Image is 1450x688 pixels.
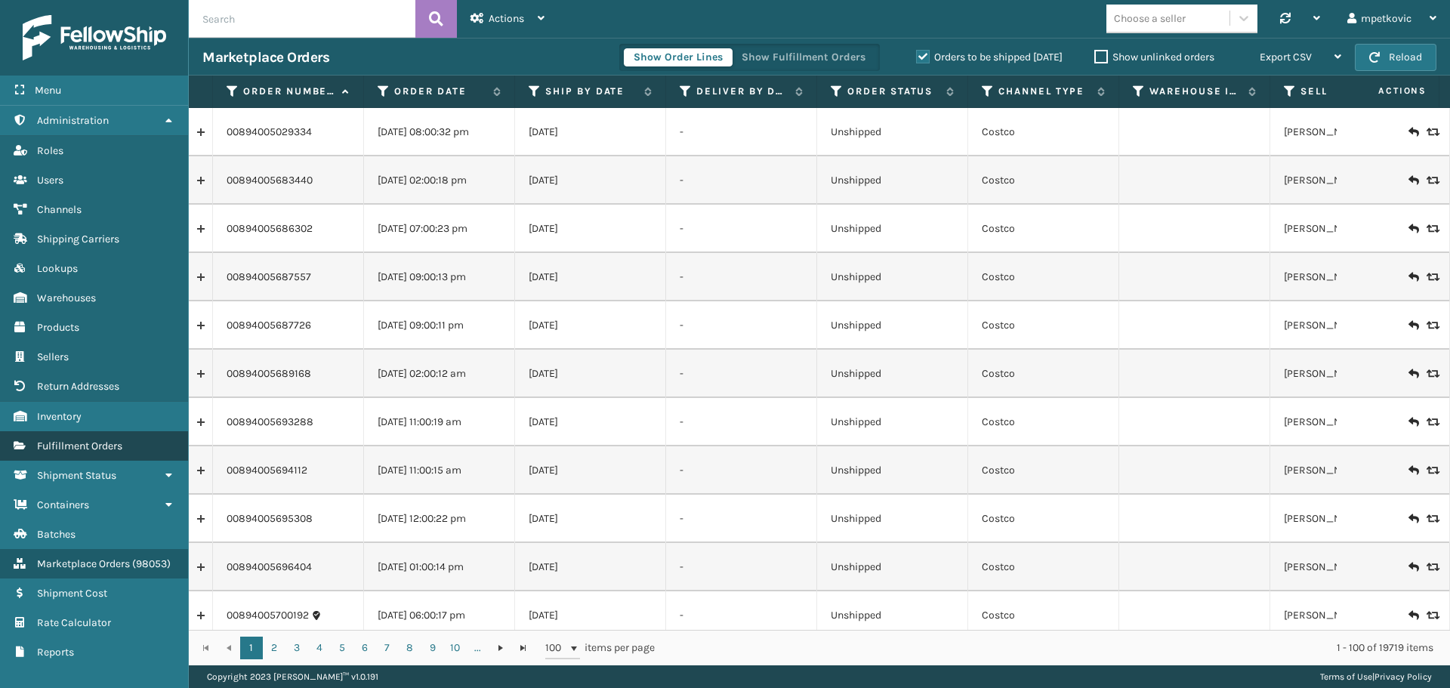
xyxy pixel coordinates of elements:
span: items per page [545,637,656,659]
span: Return Addresses [37,380,119,393]
i: Replace [1427,369,1436,379]
a: 2 [263,637,285,659]
td: [DATE] [515,446,666,495]
td: Costco [968,446,1119,495]
span: Sellers [37,350,69,363]
span: Actions [1331,79,1436,103]
a: 6 [353,637,376,659]
i: Replace [1427,562,1436,572]
td: Unshipped [817,398,968,446]
td: [DATE] [515,495,666,543]
a: ... [467,637,489,659]
h3: Marketplace Orders [202,48,329,66]
td: Unshipped [817,108,968,156]
span: Shipping Carriers [37,233,119,245]
label: Seller [1300,85,1392,98]
td: Unshipped [817,350,968,398]
div: 1 - 100 of 19719 items [676,640,1433,656]
span: Actions [489,12,524,25]
span: Inventory [37,410,82,423]
a: Terms of Use [1320,671,1372,682]
td: Unshipped [817,253,968,301]
td: [DATE] 12:00:22 pm [364,495,515,543]
a: 00894005683440 [227,173,313,188]
label: Ship By Date [545,85,637,98]
a: 00894005700192 [227,608,309,623]
td: [PERSON_NAME] Brands [1270,301,1421,350]
td: - [666,495,817,543]
i: Replace [1427,127,1436,137]
p: Copyright 2023 [PERSON_NAME]™ v 1.0.191 [207,665,378,688]
td: - [666,253,817,301]
td: Costco [968,156,1119,205]
i: Replace [1427,320,1436,331]
i: Create Return Label [1408,415,1418,430]
a: 00894005695308 [227,511,313,526]
i: Create Return Label [1408,511,1418,526]
a: 00894005687726 [227,318,311,333]
i: Create Return Label [1408,173,1418,188]
td: [DATE] 09:00:13 pm [364,253,515,301]
span: Marketplace Orders [37,557,130,570]
span: Batches [37,528,76,541]
td: [PERSON_NAME] Brands [1270,495,1421,543]
td: Costco [968,543,1119,591]
i: Replace [1427,610,1436,621]
td: - [666,350,817,398]
i: Replace [1427,175,1436,186]
td: [DATE] [515,301,666,350]
td: - [666,205,817,253]
td: [PERSON_NAME] Brands [1270,253,1421,301]
td: [DATE] [515,350,666,398]
i: Create Return Label [1408,608,1418,623]
td: [DATE] [515,253,666,301]
td: - [666,398,817,446]
td: Costco [968,591,1119,640]
td: [PERSON_NAME] Brands [1270,398,1421,446]
span: Shipment Cost [37,587,107,600]
td: - [666,156,817,205]
button: Reload [1355,44,1436,71]
span: Channels [37,203,82,216]
td: [DATE] 07:00:23 pm [364,205,515,253]
a: 8 [399,637,421,659]
a: 1 [240,637,263,659]
td: [PERSON_NAME] Brands [1270,156,1421,205]
td: [DATE] [515,156,666,205]
td: [PERSON_NAME] Brands [1270,591,1421,640]
div: | [1320,665,1432,688]
span: Shipment Status [37,469,116,482]
td: Costco [968,495,1119,543]
td: [DATE] 01:00:14 pm [364,543,515,591]
i: Replace [1427,465,1436,476]
label: Show unlinked orders [1094,51,1214,63]
span: Administration [37,114,109,127]
i: Create Return Label [1408,125,1418,140]
a: 4 [308,637,331,659]
td: [DATE] 09:00:11 pm [364,301,515,350]
td: - [666,446,817,495]
label: Order Date [394,85,486,98]
td: [PERSON_NAME] Brands [1270,543,1421,591]
td: [DATE] [515,398,666,446]
i: Replace [1427,514,1436,524]
td: - [666,591,817,640]
td: [PERSON_NAME] Brands [1270,108,1421,156]
td: Unshipped [817,495,968,543]
label: Channel Type [998,85,1090,98]
a: 00894005689168 [227,366,311,381]
i: Create Return Label [1408,318,1418,333]
a: 00894005693288 [227,415,313,430]
label: Warehouse Information [1149,85,1241,98]
span: Users [37,174,63,187]
i: Replace [1427,417,1436,427]
i: Create Return Label [1408,463,1418,478]
span: Export CSV [1260,51,1312,63]
a: 10 [444,637,467,659]
a: Go to the last page [512,637,535,659]
a: 5 [331,637,353,659]
span: Products [37,321,79,334]
i: Replace [1427,272,1436,282]
td: Costco [968,253,1119,301]
td: [DATE] 11:00:19 am [364,398,515,446]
